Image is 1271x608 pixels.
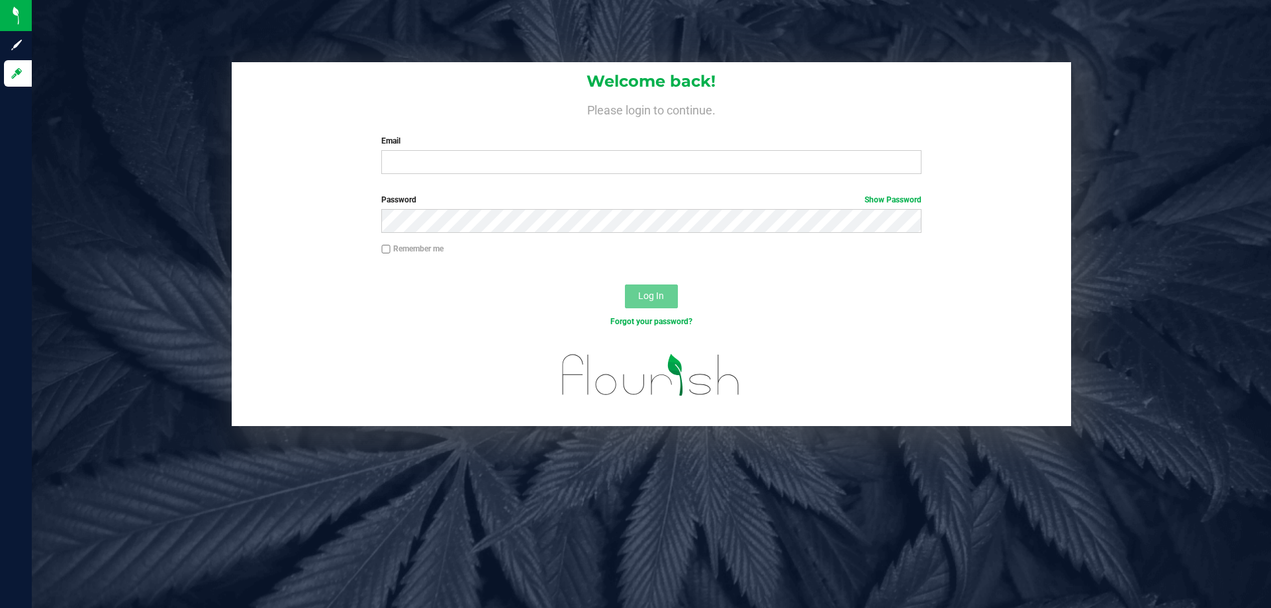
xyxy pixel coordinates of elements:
[232,101,1071,116] h4: Please login to continue.
[381,135,921,147] label: Email
[232,73,1071,90] h1: Welcome back!
[381,195,416,204] span: Password
[10,38,23,52] inline-svg: Sign up
[610,317,692,326] a: Forgot your password?
[10,67,23,80] inline-svg: Log in
[546,341,756,409] img: flourish_logo.svg
[865,195,921,204] a: Show Password
[638,290,664,301] span: Log In
[381,245,391,254] input: Remember me
[625,284,678,308] button: Log In
[381,243,444,255] label: Remember me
